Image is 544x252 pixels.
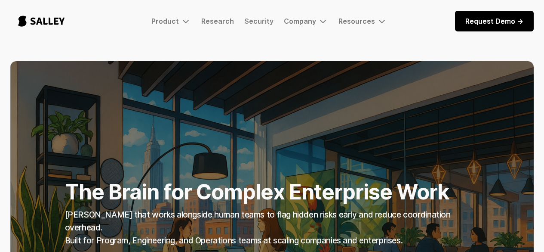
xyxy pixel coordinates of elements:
[201,17,234,25] a: Research
[284,17,316,25] div: Company
[10,7,73,35] a: home
[455,11,534,31] a: Request Demo ->
[65,210,451,246] strong: [PERSON_NAME] that works alongside human teams to flag hidden risks early and reduce coordination...
[65,179,450,205] strong: The Brain for Complex Enterprise Work
[284,16,328,26] div: Company
[151,16,191,26] div: Product
[151,17,179,25] div: Product
[338,16,387,26] div: Resources
[338,17,375,25] div: Resources
[244,17,274,25] a: Security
